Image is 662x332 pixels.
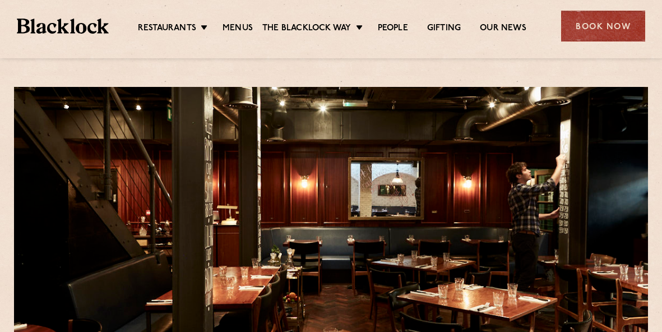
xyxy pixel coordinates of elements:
[17,19,109,34] img: BL_Textured_Logo-footer-cropped.svg
[480,23,526,35] a: Our News
[561,11,645,41] div: Book Now
[378,23,408,35] a: People
[138,23,196,35] a: Restaurants
[427,23,461,35] a: Gifting
[262,23,351,35] a: The Blacklock Way
[223,23,253,35] a: Menus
